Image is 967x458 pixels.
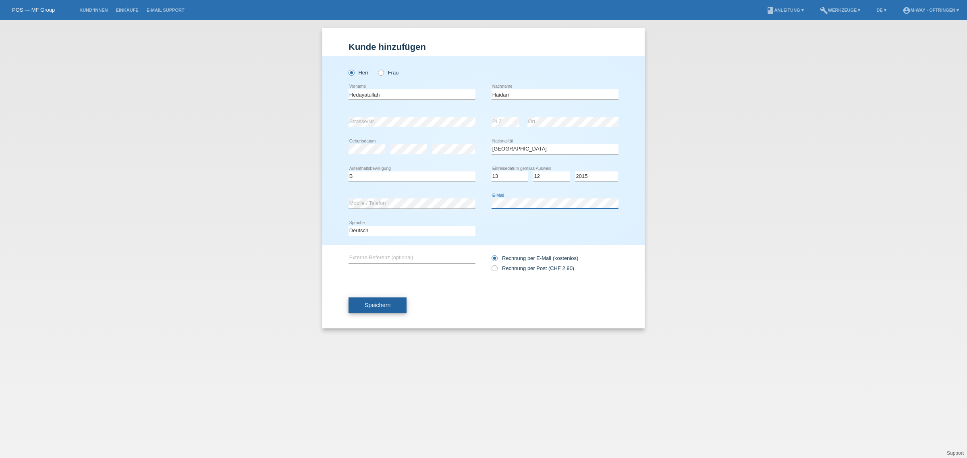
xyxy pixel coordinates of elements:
a: account_circlem-way - Oftringen ▾ [899,8,963,12]
a: DE ▾ [872,8,890,12]
a: Kund*innen [75,8,112,12]
a: Einkäufe [112,8,142,12]
a: Support [947,450,964,456]
i: account_circle [903,6,911,14]
h1: Kunde hinzufügen [349,42,618,52]
label: Frau [378,70,398,76]
input: Herr [349,70,354,75]
label: Rechnung per Post (CHF 2.90) [492,265,574,271]
button: Speichern [349,297,407,313]
label: Rechnung per E-Mail (kostenlos) [492,255,578,261]
a: POS — MF Group [12,7,55,13]
a: bookAnleitung ▾ [762,8,808,12]
input: Rechnung per E-Mail (kostenlos) [492,255,497,265]
i: book [766,6,774,14]
a: E-Mail Support [143,8,189,12]
input: Rechnung per Post (CHF 2.90) [492,265,497,275]
i: build [820,6,828,14]
a: buildWerkzeuge ▾ [816,8,865,12]
input: Frau [378,70,383,75]
label: Herr [349,70,369,76]
span: Speichern [365,302,390,308]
